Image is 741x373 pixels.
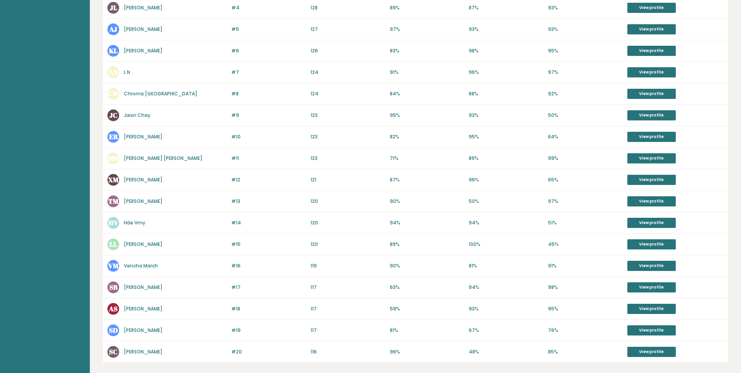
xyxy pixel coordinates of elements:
[469,90,543,97] p: 88%
[311,155,385,162] p: 123
[311,176,385,183] p: 121
[124,69,130,75] a: L N
[231,348,306,355] p: #20
[627,347,676,357] a: View profile
[231,241,306,248] p: #15
[390,112,464,119] p: 95%
[231,198,306,205] p: #13
[311,348,385,355] p: 116
[390,176,464,183] p: 87%
[311,305,385,312] p: 117
[311,262,385,269] p: 119
[124,327,162,334] a: [PERSON_NAME]
[469,305,543,312] p: 93%
[124,284,162,291] a: [PERSON_NAME]
[390,241,464,248] p: 89%
[548,90,623,97] p: 92%
[627,46,676,56] a: View profile
[231,262,306,269] p: #16
[231,176,306,183] p: #12
[311,90,385,97] p: 124
[627,325,676,335] a: View profile
[311,219,385,226] p: 120
[108,175,119,184] text: XM
[390,348,464,355] p: 96%
[231,26,306,33] p: #5
[231,305,306,312] p: #18
[627,239,676,249] a: View profile
[311,112,385,119] p: 123
[548,155,623,162] p: 99%
[231,284,306,291] p: #17
[548,262,623,269] p: 91%
[548,47,623,54] p: 95%
[124,348,162,355] a: [PERSON_NAME]
[109,68,118,77] text: LN
[627,304,676,314] a: View profile
[469,112,543,119] p: 93%
[390,90,464,97] p: 84%
[548,26,623,33] p: 93%
[548,112,623,119] p: 50%
[390,133,464,140] p: 82%
[124,155,202,161] a: [PERSON_NAME] [PERSON_NAME]
[124,219,145,226] a: Hàe Vmy
[231,219,306,226] p: #14
[231,155,306,162] p: #11
[390,305,464,312] p: 59%
[124,133,162,140] a: [PERSON_NAME]
[469,69,543,76] p: 96%
[109,347,118,356] text: SC
[469,284,543,291] p: 94%
[124,47,162,54] a: [PERSON_NAME]
[548,219,623,226] p: 51%
[469,133,543,140] p: 95%
[311,69,385,76] p: 124
[124,262,158,269] a: Vencha March
[108,197,119,206] text: TM
[109,304,118,313] text: AS
[469,47,543,54] p: 98%
[548,348,623,355] p: 85%
[390,327,464,334] p: 81%
[311,4,385,11] p: 128
[109,132,118,141] text: ER
[469,176,543,183] p: 96%
[109,25,117,34] text: AJ
[548,133,623,140] p: 84%
[469,327,543,334] p: 67%
[548,241,623,248] p: 45%
[231,327,306,334] p: #19
[109,46,118,55] text: KL
[231,69,306,76] p: #7
[390,219,464,226] p: 94%
[548,176,623,183] p: 65%
[124,241,162,247] a: [PERSON_NAME]
[124,305,162,312] a: [PERSON_NAME]
[311,327,385,334] p: 117
[108,261,119,270] text: VM
[548,4,623,11] p: 93%
[109,240,117,249] text: LL
[627,153,676,163] a: View profile
[390,69,464,76] p: 91%
[627,132,676,142] a: View profile
[627,3,676,13] a: View profile
[109,283,118,292] text: SB
[124,26,162,32] a: [PERSON_NAME]
[311,47,385,54] p: 126
[390,284,464,291] p: 63%
[124,198,162,204] a: [PERSON_NAME]
[390,26,464,33] p: 97%
[110,3,117,12] text: JL
[311,133,385,140] p: 123
[627,24,676,34] a: View profile
[627,218,676,228] a: View profile
[311,241,385,248] p: 120
[627,67,676,77] a: View profile
[548,284,623,291] p: 98%
[469,219,543,226] p: 94%
[469,26,543,33] p: 93%
[124,4,162,11] a: [PERSON_NAME]
[627,89,676,99] a: View profile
